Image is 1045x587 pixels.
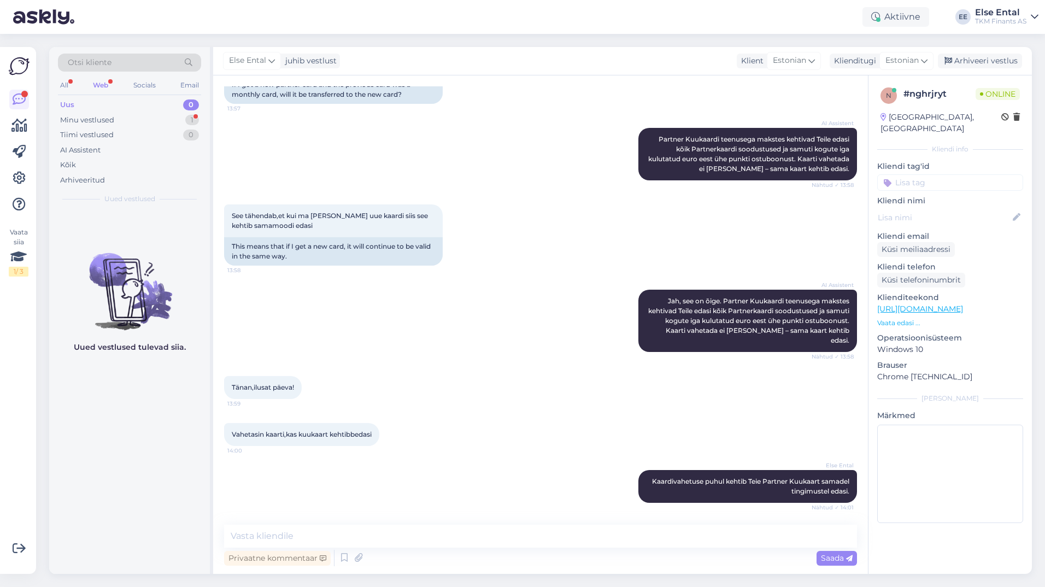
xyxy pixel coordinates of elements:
[862,7,929,27] div: Aktiivne
[648,297,851,344] span: Jah, see on õige. Partner Kuukaardi teenusega makstes kehtivad Teile edasi kõik Partnerkaardi soo...
[224,75,443,104] div: If I got a new partner card and the previous card was a monthly card, will it be transferred to t...
[227,447,268,455] span: 14:00
[49,233,210,332] img: No chats
[975,17,1026,26] div: TKM Finants AS
[185,115,199,126] div: 1
[60,160,76,171] div: Kõik
[227,400,268,408] span: 13:59
[812,181,854,189] span: Nähtud ✓ 13:58
[830,55,876,67] div: Klienditugi
[886,91,891,99] span: n
[975,8,1026,17] div: Else Ental
[232,212,430,230] span: See tähendab,et kui ma [PERSON_NAME] uue kaardi siis see kehtib samamoodi edasi
[178,78,201,92] div: Email
[227,104,268,113] span: 13:57
[877,360,1023,371] p: Brauser
[903,87,976,101] div: # nghrjryt
[955,9,971,25] div: EE
[131,78,158,92] div: Socials
[813,461,854,469] span: Else Ental
[60,130,114,140] div: Tiimi vestlused
[74,342,186,353] p: Uued vestlused tulevad siia.
[224,237,443,266] div: This means that if I get a new card, it will continue to be valid in the same way.
[880,111,1001,134] div: [GEOGRAPHIC_DATA], [GEOGRAPHIC_DATA]
[104,194,155,204] span: Uued vestlused
[975,8,1038,26] a: Else EntalTKM Finants AS
[813,281,854,289] span: AI Assistent
[68,57,111,68] span: Otsi kliente
[877,292,1023,303] p: Klienditeekond
[877,304,963,314] a: [URL][DOMAIN_NAME]
[877,174,1023,191] input: Lisa tag
[60,99,74,110] div: Uus
[877,410,1023,421] p: Märkmed
[812,353,854,361] span: Nähtud ✓ 13:58
[91,78,110,92] div: Web
[877,371,1023,383] p: Chrome [TECHNICAL_ID]
[877,273,965,287] div: Küsi telefoninumbrit
[877,394,1023,403] div: [PERSON_NAME]
[281,55,337,67] div: juhib vestlust
[224,551,331,566] div: Privaatne kommentaar
[885,55,919,67] span: Estonian
[183,99,199,110] div: 0
[9,267,28,277] div: 1 / 3
[877,161,1023,172] p: Kliendi tag'id
[737,55,764,67] div: Klient
[60,115,114,126] div: Minu vestlused
[232,430,372,438] span: Vahetasin kaarti,kas kuukaart kehtibbedasi
[877,332,1023,344] p: Operatsioonisüsteem
[877,144,1023,154] div: Kliendi info
[227,266,268,274] span: 13:58
[9,56,30,77] img: Askly Logo
[813,119,854,127] span: AI Assistent
[9,227,28,277] div: Vaata siia
[877,261,1023,273] p: Kliendi telefon
[773,55,806,67] span: Estonian
[812,503,854,512] span: Nähtud ✓ 14:01
[232,383,294,391] span: Tänan,ilusat päeva!
[938,54,1022,68] div: Arhiveeri vestlus
[877,344,1023,355] p: Windows 10
[976,88,1020,100] span: Online
[58,78,71,92] div: All
[821,553,853,563] span: Saada
[183,130,199,140] div: 0
[878,212,1011,224] input: Lisa nimi
[648,135,851,173] span: Partner Kuukaardi teenusega makstes kehtivad Teile edasi kõik Partnerkaardi soodustused ja samuti...
[229,55,266,67] span: Else Ental
[877,318,1023,328] p: Vaata edasi ...
[652,477,851,495] span: Kaardivahetuse puhul kehtib Teie Partner Kuukaart samadel tingimustel edasi.
[877,195,1023,207] p: Kliendi nimi
[877,242,955,257] div: Küsi meiliaadressi
[60,175,105,186] div: Arhiveeritud
[60,145,101,156] div: AI Assistent
[877,231,1023,242] p: Kliendi email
